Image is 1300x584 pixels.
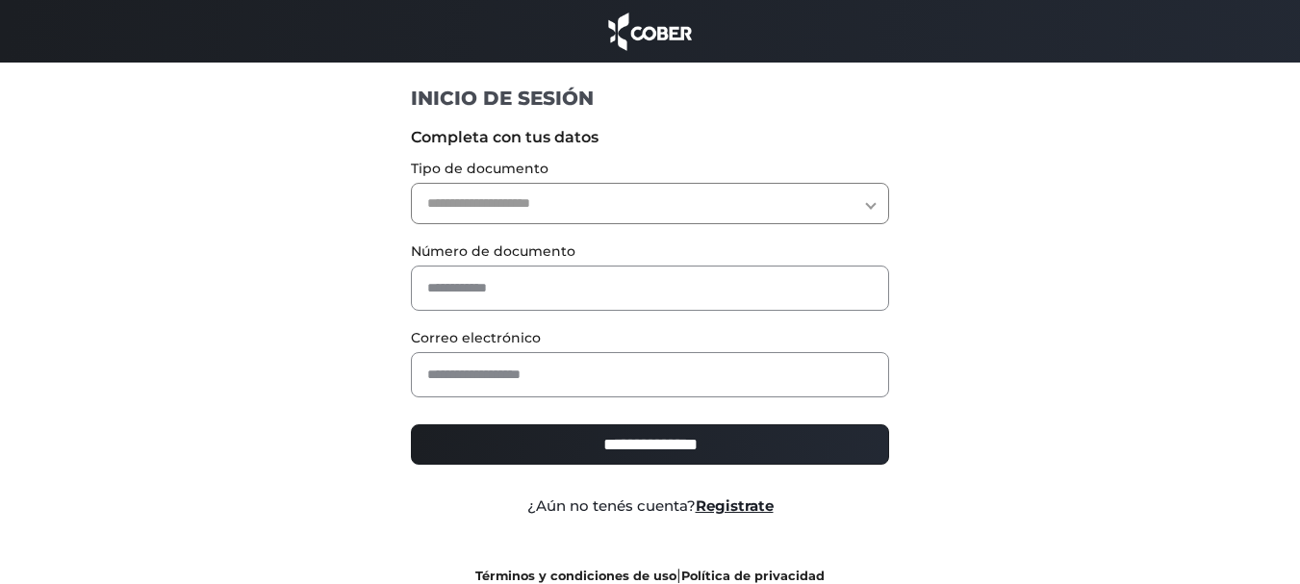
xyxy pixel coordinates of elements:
[411,86,889,111] h1: INICIO DE SESIÓN
[603,10,698,53] img: cober_marca.png
[411,159,889,179] label: Tipo de documento
[396,495,904,518] div: ¿Aún no tenés cuenta?
[681,569,825,583] a: Política de privacidad
[411,126,889,149] label: Completa con tus datos
[696,496,774,515] a: Registrate
[411,328,889,348] label: Correo electrónico
[411,241,889,262] label: Número de documento
[475,569,676,583] a: Términos y condiciones de uso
